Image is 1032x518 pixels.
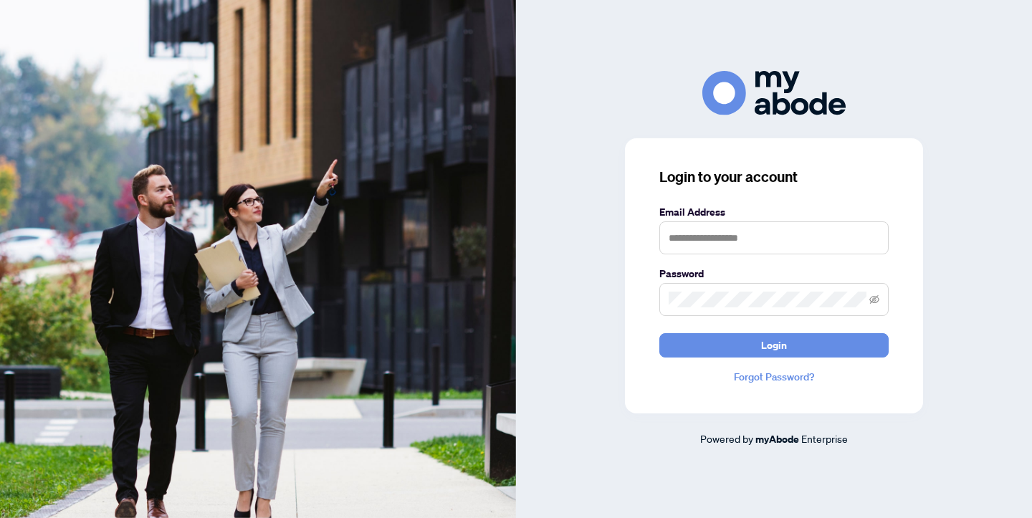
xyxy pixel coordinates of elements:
a: Forgot Password? [659,369,889,385]
button: Login [659,333,889,358]
span: eye-invisible [869,294,879,304]
span: Powered by [700,432,753,445]
span: Enterprise [801,432,848,445]
a: myAbode [755,431,799,447]
img: ma-logo [702,71,846,115]
span: Login [761,334,787,357]
h3: Login to your account [659,167,889,187]
label: Password [659,266,889,282]
label: Email Address [659,204,889,220]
